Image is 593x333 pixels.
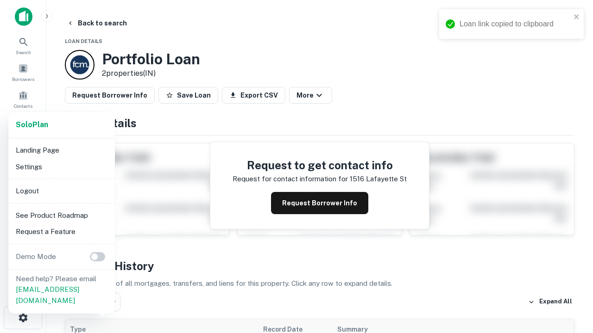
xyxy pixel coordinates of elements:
[16,285,79,304] a: [EMAIL_ADDRESS][DOMAIN_NAME]
[16,120,48,129] strong: Solo Plan
[547,229,593,274] iframe: Chat Widget
[12,159,111,175] li: Settings
[12,142,111,159] li: Landing Page
[16,119,48,130] a: SoloPlan
[12,207,111,224] li: See Product Roadmap
[460,18,571,30] div: Loan link copied to clipboard
[16,273,107,306] p: Need help? Please email
[12,223,111,240] li: Request a Feature
[12,183,111,199] li: Logout
[12,251,60,262] p: Demo Mode
[574,13,580,22] button: close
